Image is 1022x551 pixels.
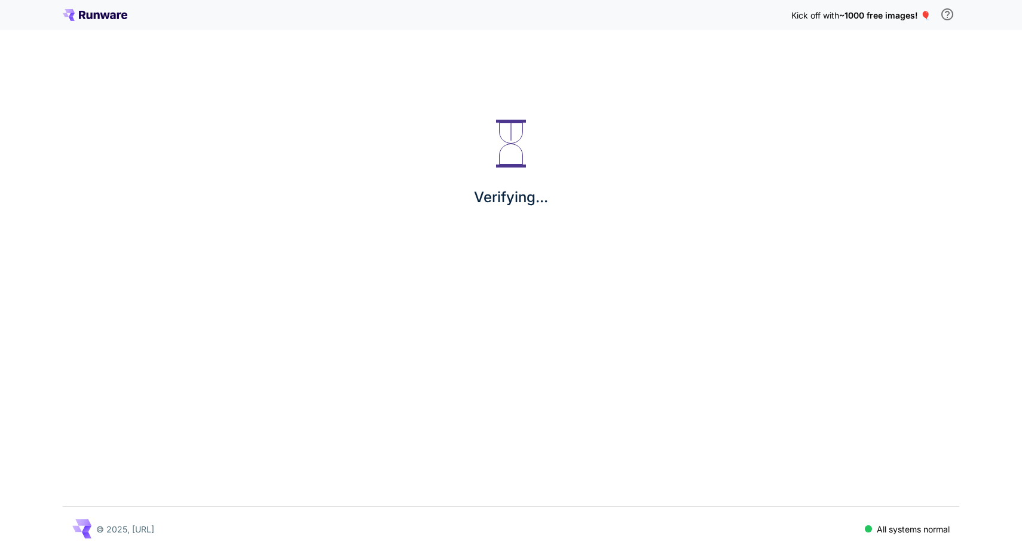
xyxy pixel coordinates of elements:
[96,523,154,535] p: © 2025, [URL]
[791,10,839,20] span: Kick off with
[935,2,959,26] button: In order to qualify for free credit, you need to sign up with a business email address and click ...
[877,523,950,535] p: All systems normal
[839,10,931,20] span: ~1000 free images! 🎈
[474,187,548,208] p: Verifying...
